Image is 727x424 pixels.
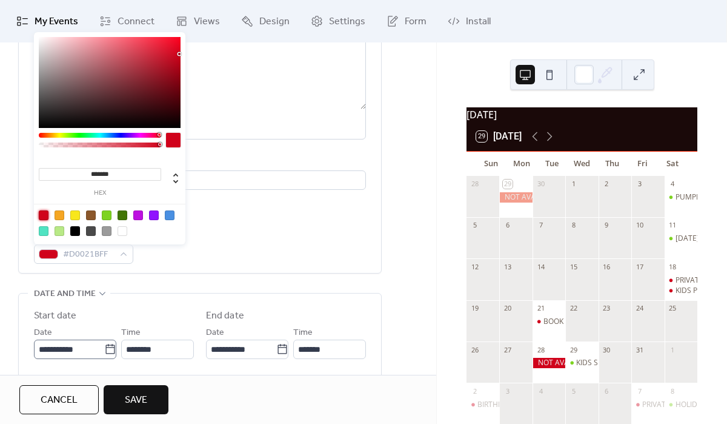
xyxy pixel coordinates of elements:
[470,345,479,354] div: 26
[19,385,99,414] button: Cancel
[536,345,545,354] div: 28
[506,152,537,176] div: Mon
[503,304,512,313] div: 20
[125,393,147,408] span: Save
[232,5,299,38] a: Design
[466,15,491,29] span: Install
[602,345,611,354] div: 30
[503,345,512,354] div: 27
[536,262,545,271] div: 14
[503,262,512,271] div: 13
[55,210,64,220] div: #F5A623
[668,304,677,313] div: 25
[567,152,597,176] div: Wed
[499,192,532,203] div: NOT AVAILABLE
[668,262,677,271] div: 18
[635,180,644,189] div: 3
[206,309,244,323] div: End date
[329,15,365,29] span: Settings
[104,385,168,414] button: Save
[102,210,111,220] div: #7ED321
[165,210,174,220] div: #4A90E2
[533,317,565,327] div: BOOK CLUB MEET UP
[642,400,726,410] div: PRIVATE HOLIDAY PARTY
[118,210,127,220] div: #417505
[90,5,164,38] a: Connect
[35,15,78,29] span: My Events
[635,304,644,313] div: 24
[86,226,96,236] div: #4A4A4A
[86,210,96,220] div: #8B572A
[439,5,500,38] a: Install
[536,386,545,395] div: 4
[55,226,64,236] div: #B8E986
[472,128,526,145] button: 29[DATE]
[39,226,48,236] div: #50E3C2
[602,180,611,189] div: 2
[668,180,677,189] div: 4
[657,152,688,176] div: Sat
[635,262,644,271] div: 17
[118,226,127,236] div: #FFFFFF
[569,262,578,271] div: 15
[536,221,545,230] div: 7
[466,107,697,122] div: [DATE]
[602,386,611,395] div: 6
[39,190,161,197] label: hex
[627,152,657,176] div: Fri
[668,386,677,395] div: 8
[377,5,436,38] a: Form
[121,326,141,340] span: Time
[668,221,677,230] div: 11
[302,5,374,38] a: Settings
[503,221,512,230] div: 6
[70,226,80,236] div: #000000
[149,210,159,220] div: #9013FE
[597,152,627,176] div: Thu
[665,286,697,296] div: KIDS PARTY
[503,386,512,395] div: 3
[102,226,111,236] div: #9B9B9B
[470,386,479,395] div: 2
[39,210,48,220] div: #D0021B
[118,15,154,29] span: Connect
[476,152,506,176] div: Sun
[533,358,565,368] div: NOT AVAILABLE
[293,326,313,340] span: Time
[63,247,114,262] span: #D0021BFF
[477,400,536,410] div: BIRTHDAY PARTY
[569,386,578,395] div: 5
[602,221,611,230] div: 9
[665,234,697,244] div: THANKSGIVING PUMPKIN CANDLE POUR WORKSHOP - SAT 11TH OCT
[470,262,479,271] div: 12
[668,345,677,354] div: 1
[167,5,229,38] a: Views
[34,287,96,301] span: Date and time
[665,400,697,410] div: HOLIDAY PORCH DUO WORKSHOP 6-9PM
[543,317,617,327] div: BOOK CLUB MEET UP
[34,309,76,323] div: Start date
[576,358,656,368] div: KIDS SPELL WORKSHOP
[536,180,545,189] div: 30
[676,286,715,296] div: KIDS PARTY
[194,15,220,29] span: Views
[70,210,80,220] div: #F8E71C
[41,393,78,408] span: Cancel
[470,221,479,230] div: 5
[569,180,578,189] div: 1
[466,400,499,410] div: BIRTHDAY PARTY
[569,221,578,230] div: 8
[470,304,479,313] div: 19
[635,345,644,354] div: 31
[7,5,87,38] a: My Events
[34,154,363,169] div: Location
[536,304,545,313] div: 21
[569,304,578,313] div: 22
[133,210,143,220] div: #BD10E0
[631,400,664,410] div: PRIVATE HOLIDAY PARTY
[569,345,578,354] div: 29
[665,275,697,286] div: PRIVATE WORKSHOP
[665,192,697,203] div: PUMPKIN CANDLE POUR WORKSHOP
[34,326,52,340] span: Date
